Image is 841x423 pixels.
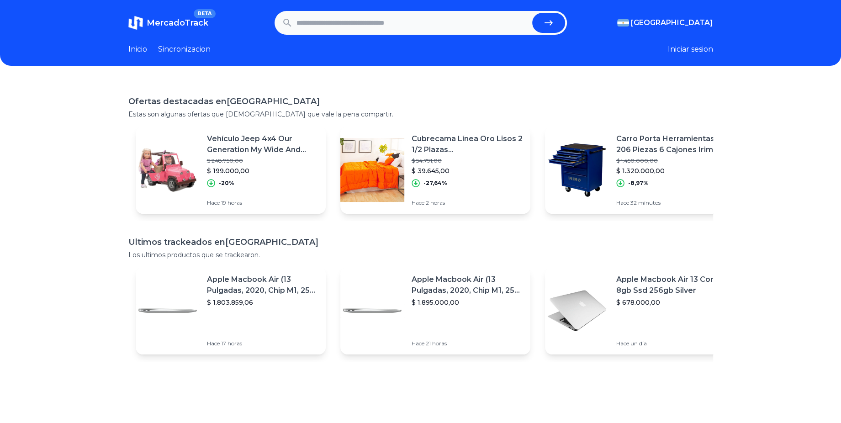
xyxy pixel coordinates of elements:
[412,298,523,307] p: $ 1.895.000,00
[128,44,147,55] a: Inicio
[412,166,523,175] p: $ 39.645,00
[207,340,318,347] p: Hace 17 horas
[545,279,609,343] img: Featured image
[128,110,713,119] p: Estas son algunas ofertas que [DEMOGRAPHIC_DATA] que vale la pena compartir.
[616,166,728,175] p: $ 1.320.000,00
[128,250,713,259] p: Los ultimos productos que se trackearon.
[207,298,318,307] p: $ 1.803.859,06
[412,157,523,164] p: $ 54.791,00
[128,16,143,30] img: MercadoTrack
[616,340,728,347] p: Hace un día
[207,133,318,155] p: Vehículo Jeep 4x4 Our Generation My Wide And Highways 4x4
[136,279,200,343] img: Featured image
[423,180,447,187] p: -27,64%
[194,9,215,18] span: BETA
[668,44,713,55] button: Iniciar sesion
[207,274,318,296] p: Apple Macbook Air (13 Pulgadas, 2020, Chip M1, 256 Gb De Ssd, 8 Gb De Ram) - Plata
[136,138,200,202] img: Featured image
[219,180,234,187] p: -20%
[128,236,713,249] h1: Ultimos trackeados en [GEOGRAPHIC_DATA]
[207,166,318,175] p: $ 199.000,00
[158,44,211,55] a: Sincronizacion
[340,138,404,202] img: Featured image
[136,267,326,354] a: Featured imageApple Macbook Air (13 Pulgadas, 2020, Chip M1, 256 Gb De Ssd, 8 Gb De Ram) - Plata$...
[207,157,318,164] p: $ 248.750,00
[545,267,735,354] a: Featured imageApple Macbook Air 13 Core I5 8gb Ssd 256gb Silver$ 678.000,00Hace un día
[616,133,728,155] p: Carro Porta Herramientas 206 Piezas 6 Cajones Irimo
[412,199,523,206] p: Hace 2 horas
[616,199,728,206] p: Hace 32 minutos
[617,19,629,26] img: Argentina
[128,95,713,108] h1: Ofertas destacadas en [GEOGRAPHIC_DATA]
[147,18,208,28] span: MercadoTrack
[340,126,530,214] a: Featured imageCubrecama Línea Oro Lisos 2 1/2 Plazas [GEOGRAPHIC_DATA]$ 54.791,00$ 39.645,00-27,6...
[616,274,728,296] p: Apple Macbook Air 13 Core I5 8gb Ssd 256gb Silver
[617,17,713,28] button: [GEOGRAPHIC_DATA]
[628,180,649,187] p: -8,97%
[340,279,404,343] img: Featured image
[545,126,735,214] a: Featured imageCarro Porta Herramientas 206 Piezas 6 Cajones Irimo$ 1.450.000,00$ 1.320.000,00-8,9...
[207,199,318,206] p: Hace 19 horas
[412,274,523,296] p: Apple Macbook Air (13 Pulgadas, 2020, Chip M1, 256 Gb De Ssd, 8 Gb De Ram) - Plata
[128,16,208,30] a: MercadoTrackBETA
[616,157,728,164] p: $ 1.450.000,00
[412,340,523,347] p: Hace 21 horas
[136,126,326,214] a: Featured imageVehículo Jeep 4x4 Our Generation My Wide And Highways 4x4$ 248.750,00$ 199.000,00-2...
[412,133,523,155] p: Cubrecama Línea Oro Lisos 2 1/2 Plazas [GEOGRAPHIC_DATA]
[616,298,728,307] p: $ 678.000,00
[631,17,713,28] span: [GEOGRAPHIC_DATA]
[340,267,530,354] a: Featured imageApple Macbook Air (13 Pulgadas, 2020, Chip M1, 256 Gb De Ssd, 8 Gb De Ram) - Plata$...
[545,138,609,202] img: Featured image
